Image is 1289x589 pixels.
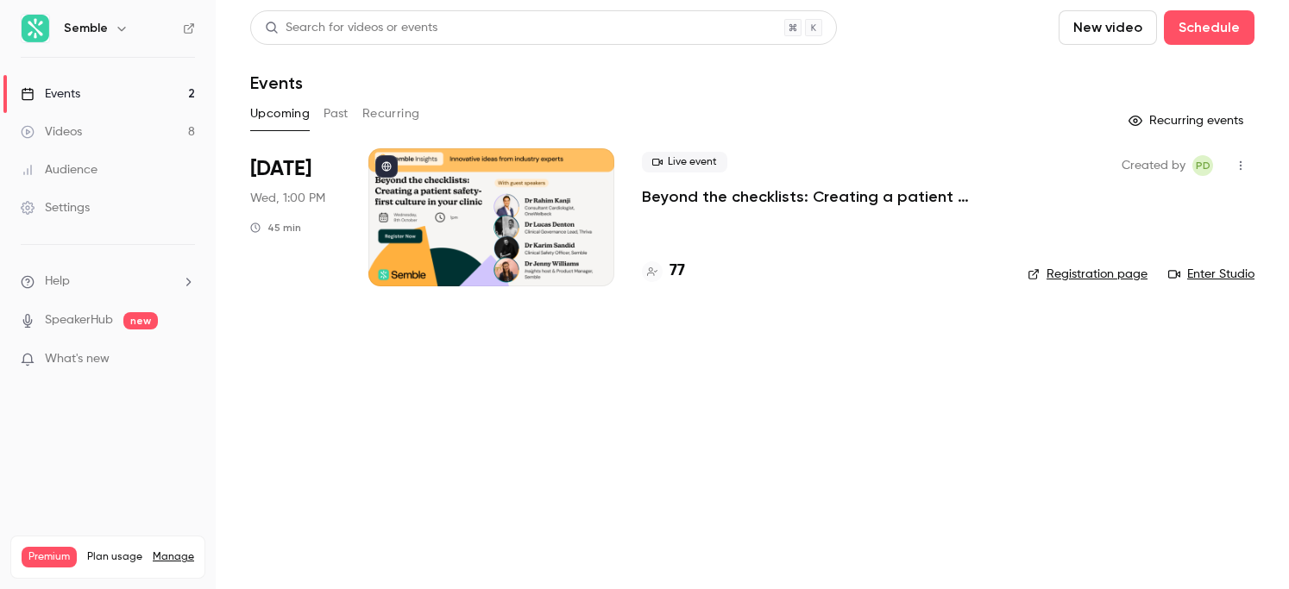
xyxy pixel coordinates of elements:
[1192,155,1213,176] span: Pascale Day
[21,161,97,179] div: Audience
[324,100,349,128] button: Past
[123,312,158,329] span: new
[21,85,80,103] div: Events
[21,199,90,216] div: Settings
[265,19,437,37] div: Search for videos or events
[250,148,341,286] div: Oct 8 Wed, 1:00 PM (Europe/London)
[1164,10,1254,45] button: Schedule
[642,260,685,283] a: 77
[21,273,195,291] li: help-dropdown-opener
[21,123,82,141] div: Videos
[642,186,1000,207] a: Beyond the checklists: Creating a patient safety-first culture in your clinic
[250,72,303,93] h1: Events
[362,100,420,128] button: Recurring
[250,155,311,183] span: [DATE]
[45,350,110,368] span: What's new
[174,352,195,367] iframe: Noticeable Trigger
[45,273,70,291] span: Help
[22,15,49,42] img: Semble
[153,550,194,564] a: Manage
[1059,10,1157,45] button: New video
[1121,107,1254,135] button: Recurring events
[22,547,77,567] span: Premium
[642,152,727,172] span: Live event
[45,311,113,329] a: SpeakerHub
[670,260,685,283] h4: 77
[250,221,301,235] div: 45 min
[1168,266,1254,283] a: Enter Studio
[1028,266,1148,283] a: Registration page
[250,190,325,207] span: Wed, 1:00 PM
[1122,155,1185,176] span: Created by
[1196,155,1210,176] span: PD
[87,550,142,564] span: Plan usage
[250,100,310,128] button: Upcoming
[64,20,108,37] h6: Semble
